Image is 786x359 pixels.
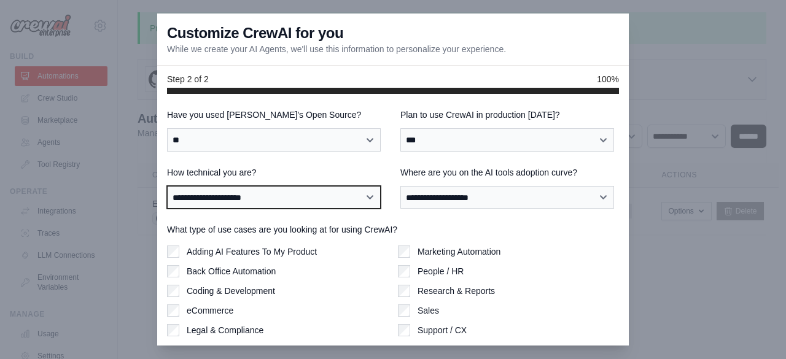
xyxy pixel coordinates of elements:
label: How technical you are? [167,166,386,179]
label: Have you used [PERSON_NAME]'s Open Source? [167,109,386,121]
label: Back Office Automation [187,265,276,277]
label: Coding & Development [187,285,275,297]
label: eCommerce [187,304,233,317]
span: Step 2 of 2 [167,73,209,85]
label: Where are you on the AI tools adoption curve? [400,166,619,179]
label: Research & Reports [418,285,495,297]
label: Adding AI Features To My Product [187,245,317,258]
label: People / HR [418,265,464,277]
h3: Customize CrewAI for you [167,23,343,43]
label: Plan to use CrewAI in production [DATE]? [400,109,619,121]
label: What type of use cases are you looking at for using CrewAI? [167,223,619,236]
span: 100% [597,73,619,85]
label: Sales [418,304,439,317]
label: Support / CX [418,324,467,336]
label: Legal & Compliance [187,324,263,336]
p: While we create your AI Agents, we'll use this information to personalize your experience. [167,43,506,55]
label: Marketing Automation [418,245,500,258]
